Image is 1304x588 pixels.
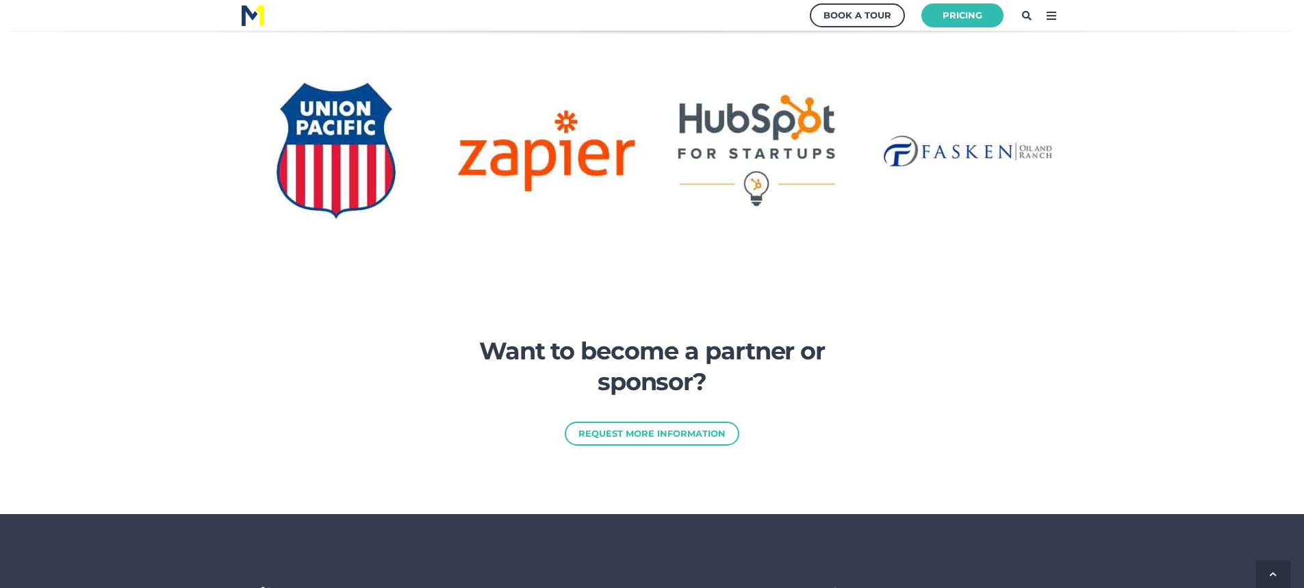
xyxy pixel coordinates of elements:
[663,56,852,246] img: Hubspot for Startups
[565,422,739,446] a: Request More Information
[921,3,1003,27] a: Pricing
[242,5,264,26] img: M1 Logo - Blue Letters - for Light Backgrounds-2
[873,56,1063,246] img: Fasken Oil and Ranch Laredo
[242,56,431,246] img: Union Pacific Railroad
[823,7,891,24] div: Book a Tour
[810,3,905,27] a: Book a Tour
[452,56,641,246] img: Zapier
[468,335,837,398] h2: Want to become a partner or sponsor?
